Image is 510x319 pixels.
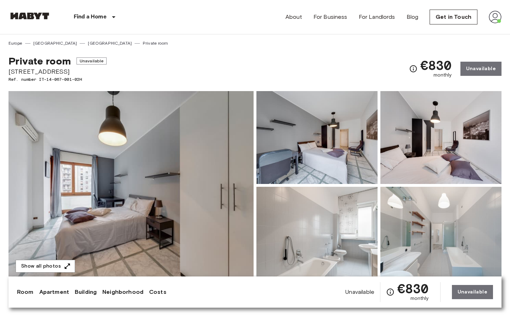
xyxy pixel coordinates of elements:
span: €830 [420,59,452,72]
a: For Landlords [359,13,395,21]
img: Picture of unit IT-14-067-001-02H [256,91,378,184]
a: Neighborhood [102,288,143,296]
a: Room [17,288,34,296]
svg: Check cost overview for full price breakdown. Please note that discounts apply to new joiners onl... [386,288,395,296]
a: About [285,13,302,21]
span: monthly [410,295,429,302]
a: Private room [143,40,168,46]
img: Picture of unit IT-14-067-001-02H [256,187,378,280]
span: Private room [8,55,71,67]
a: [GEOGRAPHIC_DATA] [33,40,77,46]
p: Find a Home [74,13,107,21]
a: Apartment [39,288,69,296]
a: Get in Touch [430,10,477,24]
span: €830 [397,282,429,295]
img: Picture of unit IT-14-067-001-02H [380,187,501,280]
svg: Check cost overview for full price breakdown. Please note that discounts apply to new joiners onl... [409,65,418,73]
img: avatar [489,11,501,23]
span: Unavailable [76,57,107,65]
a: Europe [8,40,22,46]
span: Unavailable [345,288,374,296]
a: For Business [313,13,347,21]
a: Building [75,288,97,296]
span: [STREET_ADDRESS] [8,67,107,76]
img: Picture of unit IT-14-067-001-02H [380,91,501,184]
a: Blog [407,13,419,21]
span: Ref. number IT-14-067-001-02H [8,76,107,83]
a: Costs [149,288,166,296]
span: monthly [433,72,452,79]
button: Show all photos [16,260,75,273]
a: [GEOGRAPHIC_DATA] [88,40,132,46]
img: Habyt [8,12,51,19]
img: Marketing picture of unit IT-14-067-001-02H [8,91,254,280]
